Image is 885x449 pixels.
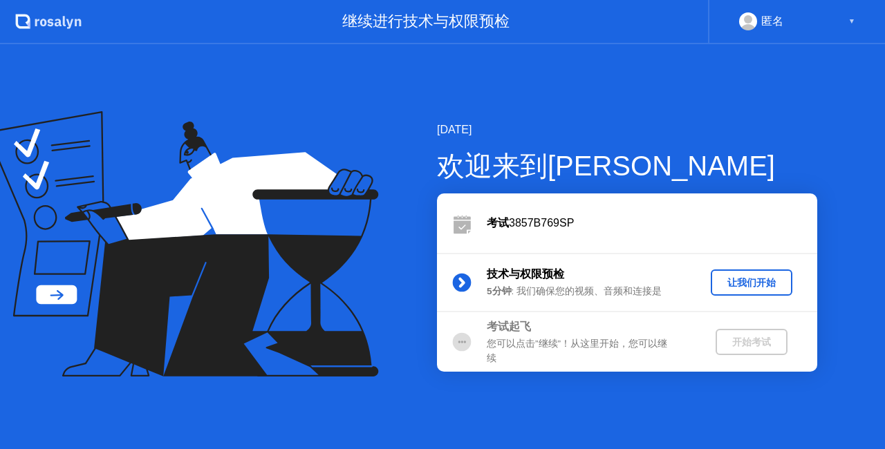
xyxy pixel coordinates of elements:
[848,12,855,30] div: ▼
[721,336,782,349] div: 开始考试
[487,215,817,231] div: 3857B769SP
[487,285,686,298] div: : 我们确保您的视频、音频和连接是
[437,122,817,138] div: [DATE]
[487,321,531,332] b: 考试起飞
[716,276,787,289] div: 让我们开始
[487,268,564,280] b: 技术与权限预检
[437,145,817,187] div: 欢迎来到[PERSON_NAME]
[711,269,792,296] button: 让我们开始
[487,286,512,296] b: 5分钟
[761,12,783,30] div: 匿名
[716,329,788,355] button: 开始考试
[487,217,509,229] b: 考试
[487,337,686,365] div: 您可以点击”继续”！从这里开始，您可以继续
